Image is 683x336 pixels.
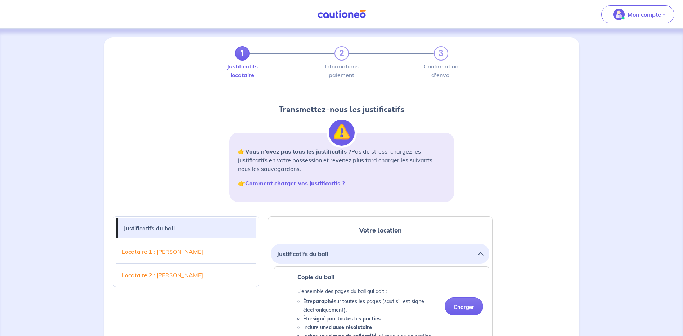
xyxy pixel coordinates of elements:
[329,120,355,146] img: illu_alert.svg
[118,218,256,238] a: Justificatifs du bail
[313,298,334,305] strong: paraphé
[628,10,661,19] p: Mon compte
[238,147,445,173] p: 👉 Pas de stress, chargez les justificatifs en votre possession et revenez plus tard charger les s...
[445,297,483,315] button: Charger
[303,323,439,332] li: Inclure une
[313,315,381,322] strong: signé par toutes les parties
[434,63,448,78] label: Confirmation d'envoi
[334,63,349,78] label: Informations paiement
[245,180,345,187] a: Comment charger vos justificatifs ?
[238,179,445,187] p: 👉
[116,265,256,285] a: Locataire 2 : [PERSON_NAME]
[116,242,256,262] a: Locataire 1 : [PERSON_NAME]
[297,287,439,296] p: L'ensemble des pages du bail qui doit :
[613,9,625,20] img: illu_account_valid_menu.svg
[303,314,439,323] li: Être
[235,63,250,78] label: Justificatifs locataire
[303,297,439,314] li: Être sur toutes les pages (sauf s'il est signé électroniquement).
[601,5,674,23] button: illu_account_valid_menu.svgMon compte
[329,324,372,331] strong: clause résolutoire
[271,225,489,235] h2: Votre location
[297,273,334,280] strong: Copie du bail
[315,10,369,19] img: Cautioneo
[229,104,454,115] h2: Transmettez-nous les justificatifs
[235,46,250,61] a: 1
[277,247,484,261] button: Justificatifs du bail
[245,148,351,155] strong: Vous n’avez pas tous les justificatifs ?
